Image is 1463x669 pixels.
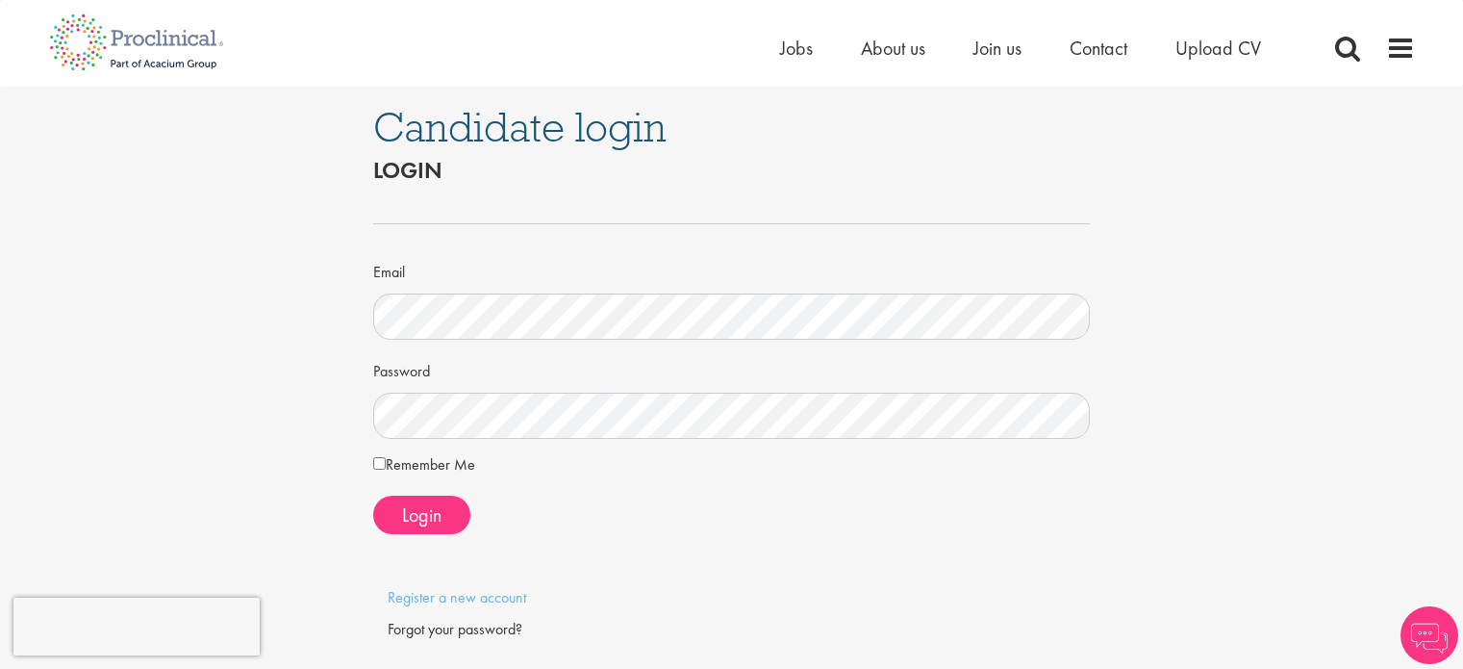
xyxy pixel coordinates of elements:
[1175,36,1261,61] a: Upload CV
[402,502,441,527] span: Login
[373,496,470,534] button: Login
[373,101,667,153] span: Candidate login
[373,457,386,470] input: Remember Me
[373,255,405,284] label: Email
[388,619,1076,641] div: Forgot your password?
[373,453,475,476] label: Remember Me
[973,36,1022,61] a: Join us
[780,36,813,61] a: Jobs
[1070,36,1127,61] a: Contact
[13,598,260,656] iframe: reCAPTCHA
[388,587,526,607] a: Register a new account
[373,354,430,383] label: Password
[373,158,1091,183] h2: Login
[1400,606,1458,664] img: Chatbot
[861,36,925,61] a: About us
